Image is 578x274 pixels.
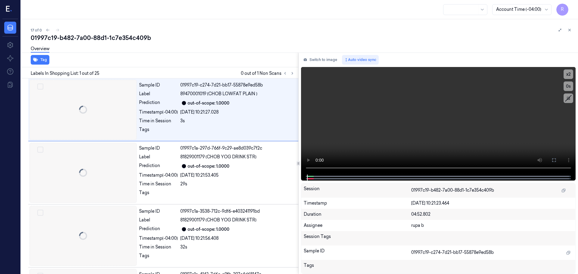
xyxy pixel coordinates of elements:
div: Tags [139,126,178,136]
div: Sample ID [139,82,178,88]
div: Sample ID [304,248,412,257]
div: out-of-scope: 1.0000 [188,226,229,233]
div: rupa b [411,222,573,229]
span: 81829001179 (CHOB YOG DRINK STR) [180,217,256,223]
div: Session Tags [304,233,412,243]
div: 3s [180,118,295,124]
div: Timestamp [304,200,412,206]
a: Overview [31,46,49,53]
span: 0 out of 1 Non Scans [241,70,296,77]
div: Time in Session [139,181,178,187]
div: Tags [139,190,178,199]
div: 29s [180,181,295,187]
button: x2 [564,69,573,79]
button: Auto video sync [342,55,379,65]
div: Tags [139,253,178,262]
div: Assignee [304,222,412,229]
span: Labels In Shopping List: 1 out of 25 [31,70,99,77]
div: Tags [304,262,412,272]
div: Prediction [139,226,178,233]
div: Label [139,154,178,160]
div: out-of-scope: 1.0000 [188,163,229,169]
span: 81829001179 (CHOB YOG DRINK STR) [180,154,256,160]
button: R [556,4,568,16]
div: Timestamp (-04:00) [139,235,178,242]
div: [DATE] 10:21:53.405 [180,172,295,178]
div: 04:52.802 [411,211,573,218]
div: 32s [180,244,295,250]
div: [DATE] 10:21:27.028 [180,109,295,115]
span: 01997c19-b482-7a00-88d1-1c7e354c409b [411,187,494,193]
span: 89470001019 (CHOB LOWFAT PLAIN ) [180,91,257,97]
div: Time in Session [139,244,178,250]
div: Timestamp (-04:00) [139,109,178,115]
div: Duration [304,211,412,218]
div: [DATE] 10:21:23.464 [411,200,573,206]
span: 17 of 0 [31,28,42,33]
button: 0s [564,81,573,91]
div: Label [139,91,178,97]
div: Label [139,217,178,223]
div: Timestamp (-04:00) [139,172,178,178]
button: Select row [37,84,43,90]
div: Sample ID [139,208,178,215]
div: Sample ID [139,145,178,151]
button: Select row [37,147,43,153]
div: 01997c19-c274-7d21-bb17-55878e9ed58b [180,82,295,88]
button: Switch to image [301,55,340,65]
div: Session [304,186,412,195]
button: Tag [31,55,49,65]
span: 01997c19-c274-7d21-bb17-55878e9ed58b [411,249,494,256]
div: Prediction [139,163,178,170]
div: 01997c1a-3538-712c-9df6-e403241191bd [180,208,295,215]
div: out-of-scope: 1.0000 [188,100,229,106]
button: Select row [37,210,43,216]
div: 01997c1a-297d-766f-9c29-ae8d039c7f2c [180,145,295,151]
div: [DATE] 10:21:56.408 [180,235,295,242]
div: Time in Session [139,118,178,124]
div: Prediction [139,99,178,107]
div: 01997c19-b482-7a00-88d1-1c7e354c409b [31,34,573,42]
